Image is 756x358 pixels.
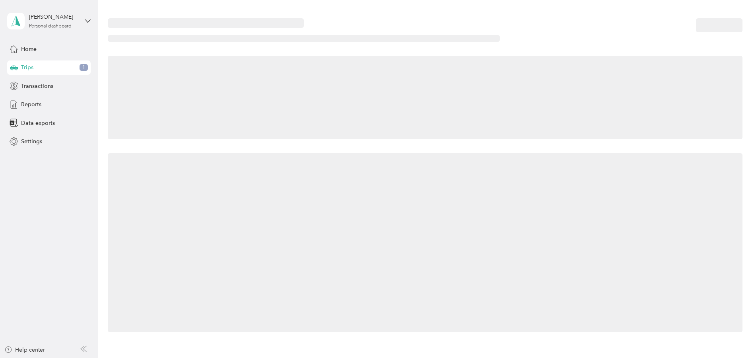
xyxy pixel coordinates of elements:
[21,63,33,72] span: Trips
[29,24,72,29] div: Personal dashboard
[21,100,41,109] span: Reports
[21,137,42,146] span: Settings
[21,82,53,90] span: Transactions
[21,119,55,127] span: Data exports
[21,45,37,53] span: Home
[711,313,756,358] iframe: Everlance-gr Chat Button Frame
[80,64,88,71] span: 1
[4,346,45,354] button: Help center
[29,13,79,21] div: [PERSON_NAME]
